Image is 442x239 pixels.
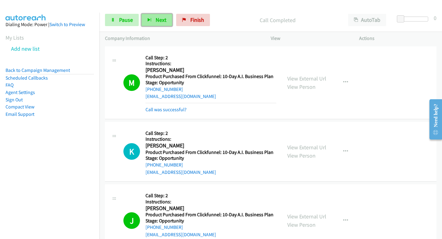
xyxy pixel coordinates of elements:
[145,107,187,112] a: Call was successful?
[145,149,276,155] h5: Product Purchased From Clickfunnel: 10-Day A.I. Business Plan
[123,74,140,91] h1: M
[6,75,48,81] a: Scheduled Callbacks
[145,93,216,99] a: [EMAIL_ADDRESS][DOMAIN_NAME]
[145,232,216,237] a: [EMAIL_ADDRESS][DOMAIN_NAME]
[287,144,326,151] a: View External Url
[145,155,276,161] h5: Stage: Opportunity
[287,83,316,90] a: View Person
[434,14,436,22] div: 0
[6,67,70,73] a: Back to Campaign Management
[6,82,14,88] a: FAQ
[145,80,276,86] h5: Stage: Opportunity
[348,14,386,26] button: AutoTab
[287,152,316,159] a: View Person
[6,104,34,110] a: Compact View
[142,14,172,26] button: Next
[145,55,276,61] h5: Call Step: 2
[123,143,140,160] h1: K
[6,34,24,41] a: My Lists
[156,16,166,23] span: Next
[400,17,428,22] div: Delay between calls (in seconds)
[271,35,348,42] p: View
[145,218,276,224] h5: Stage: Opportunity
[145,162,183,168] a: [PHONE_NUMBER]
[105,35,260,42] p: Company Information
[145,61,276,67] h5: Instructions:
[145,199,276,205] h5: Instructions:
[145,224,183,230] a: [PHONE_NUMBER]
[145,73,276,80] h5: Product Purchased From Clickfunnel: 10-Day A.I. Business Plan
[190,16,204,23] span: Finish
[6,97,23,103] a: Sign Out
[123,212,140,229] h1: J
[145,205,276,212] h2: [PERSON_NAME]
[11,45,40,52] a: Add new list
[49,22,85,27] a: Switch to Preview
[287,213,326,220] a: View External Url
[176,14,210,26] a: Finish
[145,212,276,218] h5: Product Purchased From Clickfunnel: 10-Day A.I. Business Plan
[287,75,326,82] a: View External Url
[145,169,216,175] a: [EMAIL_ADDRESS][DOMAIN_NAME]
[425,95,442,144] iframe: Resource Center
[6,89,35,95] a: Agent Settings
[119,16,133,23] span: Pause
[145,142,276,149] h2: [PERSON_NAME]
[105,14,139,26] a: Pause
[359,35,436,42] p: Actions
[6,21,94,28] div: Dialing Mode: Power |
[145,136,276,142] h5: Instructions:
[123,143,140,160] div: The call is yet to be attempted
[145,86,183,92] a: [PHONE_NUMBER]
[145,193,276,199] h5: Call Step: 2
[218,16,337,24] p: Call Completed
[287,221,316,228] a: View Person
[145,67,276,74] h2: [PERSON_NAME]
[6,111,34,117] a: Email Support
[145,130,276,136] h5: Call Step: 2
